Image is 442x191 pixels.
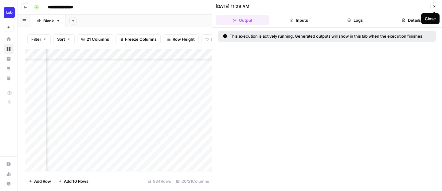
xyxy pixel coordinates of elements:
[201,34,225,44] button: Undo
[27,34,51,44] button: Filter
[57,36,65,42] span: Sort
[425,16,436,22] div: Close
[385,15,438,25] button: Details
[216,15,269,25] button: Output
[4,5,14,20] button: Workspace: Lob
[4,179,14,189] button: Help + Support
[4,169,14,179] a: Usage
[4,159,14,169] a: Settings
[115,34,161,44] button: Freeze Columns
[216,3,249,9] div: [DATE] 11:29 AM
[43,18,54,24] div: Blank
[4,54,14,64] a: Insights
[174,176,212,186] div: 20/21 Columns
[64,178,88,184] span: Add 10 Rows
[31,36,41,42] span: Filter
[125,36,157,42] span: Freeze Columns
[4,44,14,54] a: Browse
[173,36,195,42] span: Row Height
[4,73,14,83] a: Your Data
[87,36,109,42] span: 21 Columns
[223,33,427,39] div: This execution is actively running. Generated outputs will show in this tab when the execution fi...
[145,176,174,186] div: 834 Rows
[4,7,15,18] img: Lob Logo
[34,178,51,184] span: Add Row
[55,176,92,186] button: Add 10 Rows
[53,34,75,44] button: Sort
[77,34,113,44] button: 21 Columns
[31,15,66,27] a: Blank
[272,15,326,25] button: Inputs
[25,176,55,186] button: Add Row
[4,64,14,73] a: Opportunities
[328,15,382,25] button: Logs
[163,34,199,44] button: Row Height
[4,34,14,44] a: Home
